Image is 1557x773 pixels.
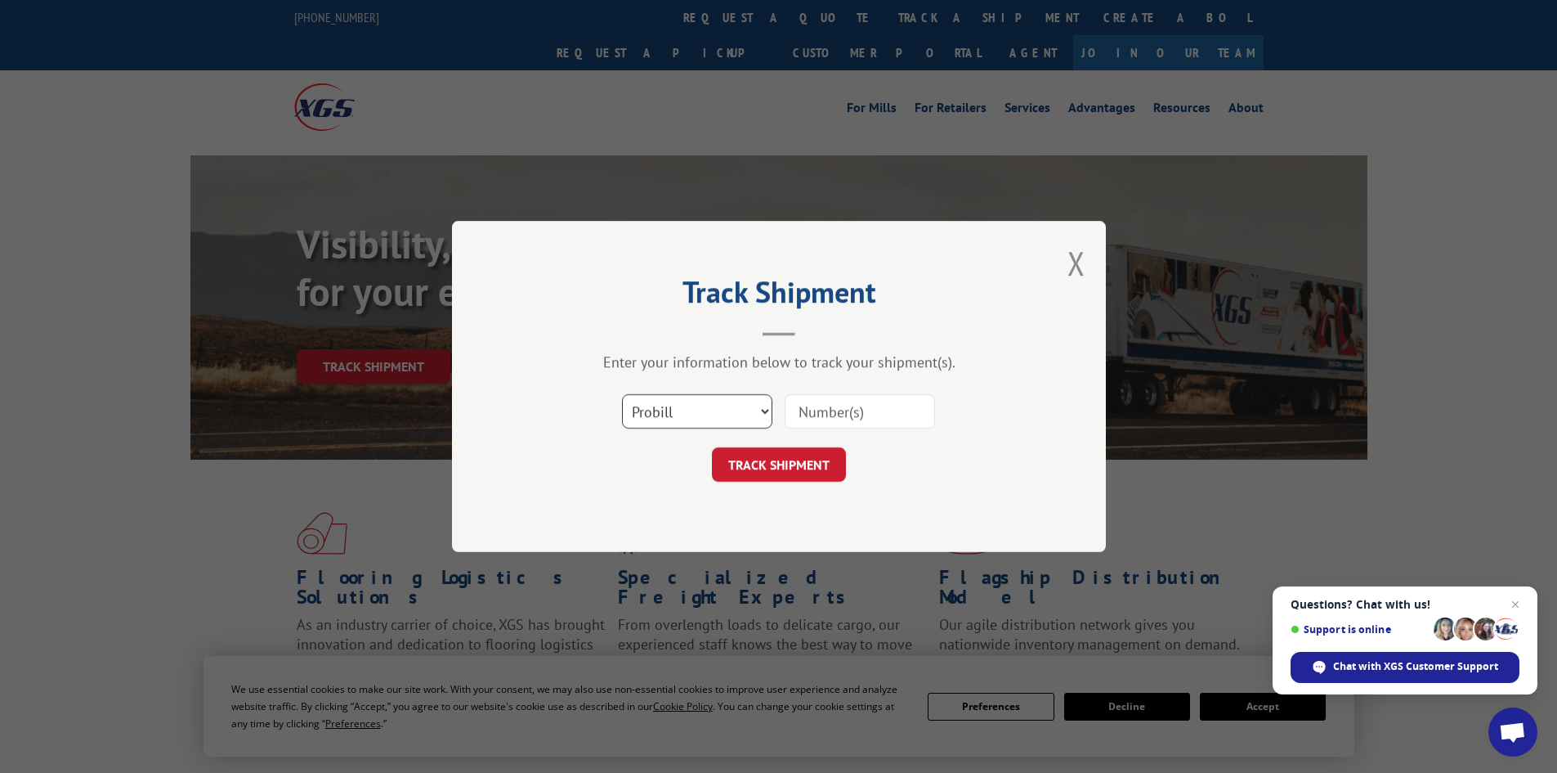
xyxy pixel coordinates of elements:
[1067,241,1085,285] button: Close modal
[1488,708,1537,757] div: Open chat
[1291,623,1428,636] span: Support is online
[712,447,846,482] button: TRACK SHIPMENT
[1291,598,1519,611] span: Questions? Chat with us!
[785,394,935,429] input: Number(s)
[1506,595,1525,614] span: Close chat
[1291,652,1519,683] div: Chat with XGS Customer Support
[1333,659,1498,674] span: Chat with XGS Customer Support
[534,281,1024,312] h2: Track Shipment
[534,353,1024,371] div: Enter your information below to track your shipment(s).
